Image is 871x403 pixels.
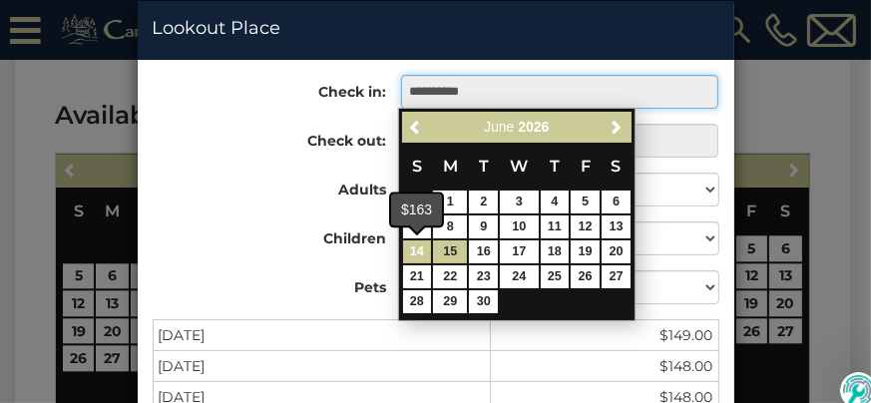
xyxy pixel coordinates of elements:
[490,351,718,382] td: $148.00
[433,191,467,213] a: 1
[138,124,386,151] label: Check out:
[518,119,549,135] span: 2026
[433,240,467,263] a: 15
[541,191,570,213] a: 4
[484,119,514,135] span: June
[571,240,600,263] a: 19
[510,157,528,176] span: Wednesday
[469,290,498,313] a: 30
[541,265,570,288] a: 25
[403,290,432,313] a: 28
[138,270,386,297] label: Pets
[404,115,429,140] a: Previous
[153,351,490,382] td: [DATE]
[609,120,625,136] span: Next
[602,240,631,263] a: 20
[443,157,458,176] span: Monday
[550,157,560,176] span: Thursday
[500,215,538,238] a: 10
[541,240,570,263] a: 18
[612,157,622,176] span: Saturday
[138,75,386,102] label: Check in:
[602,265,631,288] a: 27
[571,265,600,288] a: 26
[500,240,538,263] a: 17
[602,215,631,238] a: 13
[403,265,432,288] a: 21
[433,290,467,313] a: 29
[153,16,719,42] h4: Lookout Place
[138,221,386,248] label: Children
[433,215,467,238] a: 8
[391,194,442,225] div: $163
[469,240,498,263] a: 16
[138,173,386,200] label: Adults
[500,191,538,213] a: 3
[433,265,467,288] a: 22
[571,215,600,238] a: 12
[412,157,422,176] span: Sunday
[500,265,538,288] a: 24
[541,215,570,238] a: 11
[605,115,630,140] a: Next
[490,320,718,351] td: $149.00
[408,120,424,136] span: Previous
[469,215,498,238] a: 9
[571,191,600,213] a: 5
[403,240,432,263] a: 14
[581,157,591,176] span: Friday
[479,157,489,176] span: Tuesday
[153,320,490,351] td: [DATE]
[602,191,631,213] a: 6
[469,191,498,213] a: 2
[469,265,498,288] a: 23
